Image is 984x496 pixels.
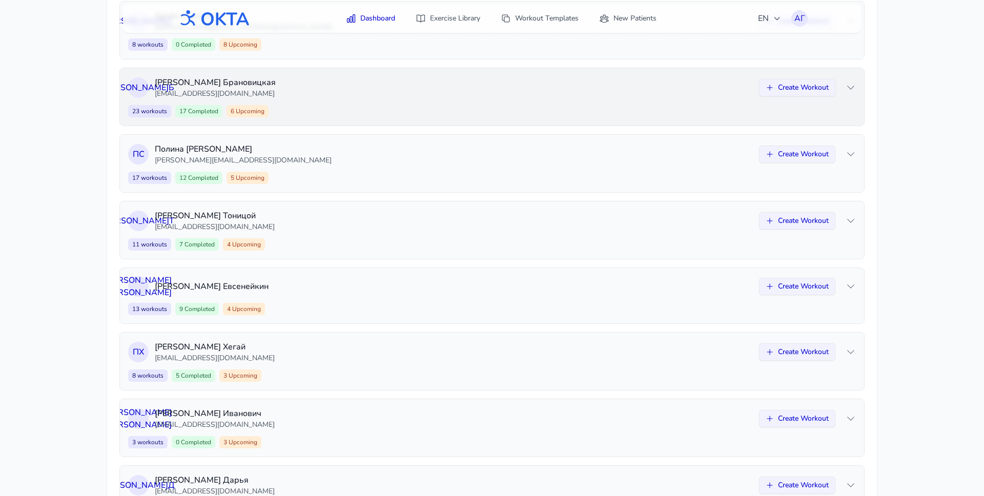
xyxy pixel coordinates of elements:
[155,210,753,222] p: [PERSON_NAME] Тоницой
[103,215,174,227] span: [PERSON_NAME] Т
[176,5,250,32] img: OKTA logo
[139,240,167,249] span: workouts
[227,172,269,184] span: 5
[172,436,215,448] span: 0
[227,105,269,117] span: 6
[759,343,835,361] button: Create Workout
[409,9,486,28] a: Exercise Library
[155,143,753,155] p: Полина [PERSON_NAME]
[136,438,163,446] span: workouts
[139,107,167,115] span: workouts
[175,238,219,251] span: 7
[139,305,167,313] span: workouts
[219,369,261,382] span: 3
[155,155,753,166] p: [PERSON_NAME][EMAIL_ADDRESS][DOMAIN_NAME]
[227,371,257,380] span: Upcoming
[155,89,753,99] p: [EMAIL_ADDRESS][DOMAIN_NAME]
[752,8,787,29] button: EN
[495,9,585,28] a: Workout Templates
[172,369,215,382] span: 5
[139,174,167,182] span: workouts
[227,438,257,446] span: Upcoming
[133,346,144,358] span: П Х
[183,305,215,313] span: Completed
[759,79,835,96] button: Create Workout
[155,280,753,293] p: [PERSON_NAME] Евсенейкин
[133,148,145,160] span: П С
[175,105,222,117] span: 17
[175,172,222,184] span: 12
[187,174,218,182] span: Completed
[155,407,753,420] p: [PERSON_NAME] Иванович
[155,353,753,363] p: [EMAIL_ADDRESS][DOMAIN_NAME]
[340,9,401,28] a: Dashboard
[175,303,219,315] span: 9
[234,107,264,115] span: Upcoming
[128,105,171,117] span: 23
[155,420,753,430] p: [EMAIL_ADDRESS][DOMAIN_NAME]
[136,371,163,380] span: workouts
[234,174,264,182] span: Upcoming
[155,341,753,353] p: [PERSON_NAME] Хегай
[106,274,172,299] span: [PERSON_NAME] [PERSON_NAME]
[128,303,171,315] span: 13
[136,40,163,49] span: workouts
[231,305,261,313] span: Upcoming
[183,240,215,249] span: Completed
[187,107,218,115] span: Completed
[128,172,171,184] span: 17
[219,38,261,51] span: 8
[128,369,168,382] span: 8
[759,146,835,163] button: Create Workout
[759,212,835,230] button: Create Workout
[223,303,265,315] span: 4
[758,12,781,25] span: EN
[128,238,171,251] span: 11
[759,410,835,427] button: Create Workout
[102,479,175,491] span: [PERSON_NAME] Д
[102,81,174,94] span: [PERSON_NAME] Б
[179,438,211,446] span: Completed
[791,10,808,27] button: АГ
[759,278,835,295] button: Create Workout
[128,436,168,448] span: 3
[231,240,261,249] span: Upcoming
[227,40,257,49] span: Upcoming
[759,477,835,494] button: Create Workout
[179,40,211,49] span: Completed
[155,474,753,486] p: [PERSON_NAME] Дарья
[155,222,753,232] p: [EMAIL_ADDRESS][DOMAIN_NAME]
[106,406,172,431] span: [PERSON_NAME] [PERSON_NAME]
[128,38,168,51] span: 8
[155,76,753,89] p: [PERSON_NAME] Брановицкая
[179,371,211,380] span: Completed
[223,238,265,251] span: 4
[219,436,261,448] span: 3
[593,9,663,28] a: New Patients
[172,38,215,51] span: 0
